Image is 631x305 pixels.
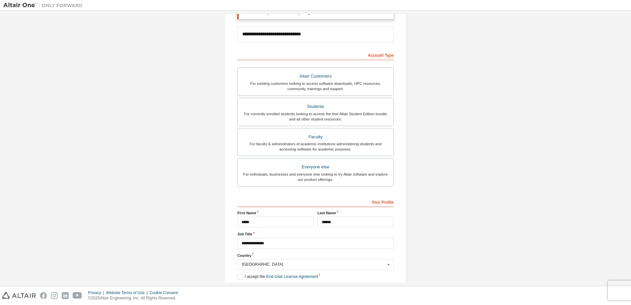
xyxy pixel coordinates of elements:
[51,292,58,299] img: instagram.svg
[62,292,69,299] img: linkedin.svg
[242,262,385,266] div: [GEOGRAPHIC_DATA]
[242,172,389,182] div: For individuals, businesses and everyone else looking to try Altair software and explore our prod...
[266,274,318,279] a: End-User License Agreement
[237,274,318,280] label: I accept the
[149,290,182,295] div: Cookie Consent
[317,210,394,216] label: Last Name
[88,295,182,301] p: © 2025 Altair Engineering, Inc. All Rights Reserved.
[242,81,389,91] div: For existing customers looking to access software downloads, HPC resources, community, trainings ...
[2,292,36,299] img: altair_logo.svg
[237,50,394,60] div: Account Type
[237,231,394,237] label: Job Title
[40,292,47,299] img: facebook.svg
[242,141,389,152] div: For faculty & administrators of academic institutions administering students and accessing softwa...
[73,292,82,299] img: youtube.svg
[242,132,389,142] div: Faculty
[242,111,389,122] div: For currently enrolled students looking to access the free Altair Student Edition bundle and all ...
[242,72,389,81] div: Altair Customers
[242,162,389,172] div: Everyone else
[237,210,314,216] label: First Name
[237,253,394,258] label: Country
[242,102,389,111] div: Students
[88,290,106,295] div: Privacy
[106,290,149,295] div: Website Terms of Use
[237,196,394,207] div: Your Profile
[3,2,86,9] img: Altair One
